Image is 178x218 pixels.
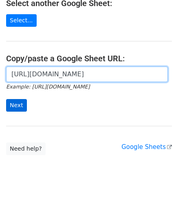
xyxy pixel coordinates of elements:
h4: Copy/paste a Google Sheet URL: [6,54,172,63]
a: Google Sheets [121,143,172,151]
small: Example: [URL][DOMAIN_NAME] [6,84,90,90]
a: Need help? [6,142,46,155]
input: Next [6,99,27,112]
a: Select... [6,14,37,27]
iframe: Chat Widget [137,179,178,218]
input: Paste your Google Sheet URL here [6,67,168,82]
